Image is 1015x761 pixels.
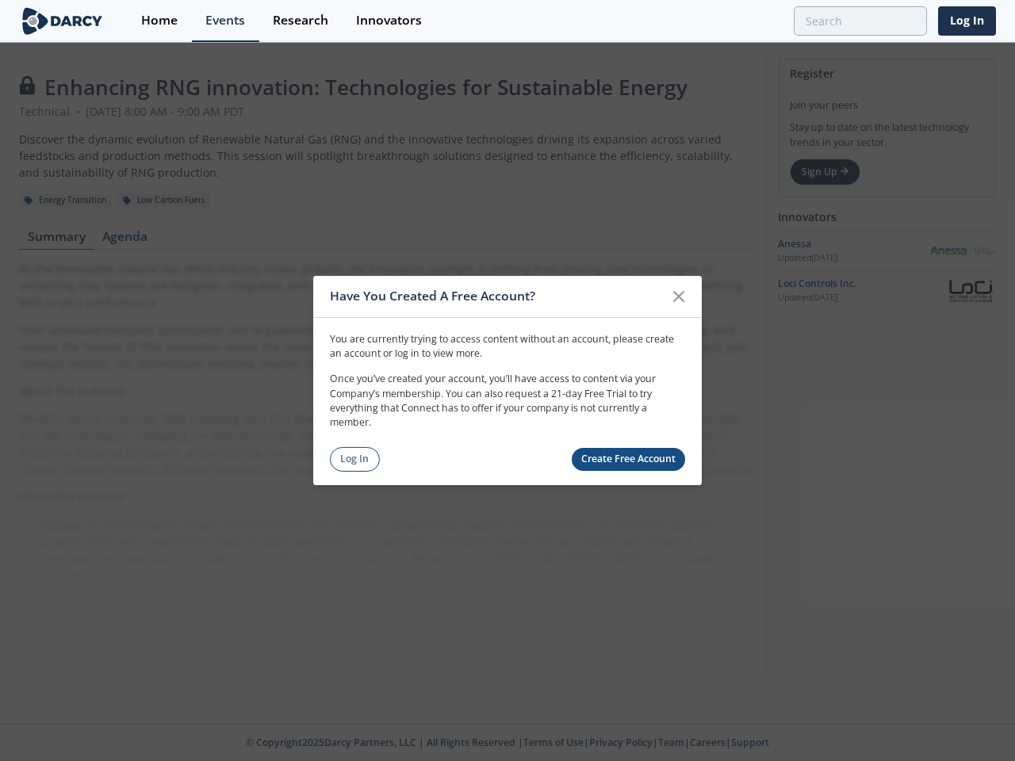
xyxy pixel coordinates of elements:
[330,447,380,472] a: Log In
[938,6,996,36] a: Log In
[330,331,685,361] p: You are currently trying to access content without an account, please create an account or log in...
[273,14,328,27] div: Research
[330,281,664,312] div: Have You Created A Free Account?
[794,6,927,36] input: Advanced Search
[572,448,686,471] a: Create Free Account
[19,7,105,35] img: logo-wide.svg
[205,14,245,27] div: Events
[141,14,178,27] div: Home
[330,372,685,430] p: Once you’ve created your account, you’ll have access to content via your Company’s membership. Yo...
[356,14,422,27] div: Innovators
